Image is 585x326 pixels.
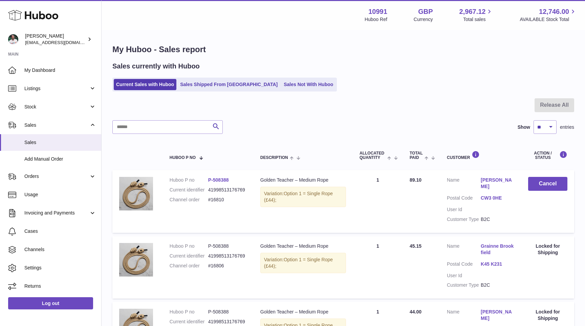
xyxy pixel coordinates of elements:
[24,265,96,271] span: Settings
[170,253,208,259] dt: Current identifier
[353,170,403,232] td: 1
[260,253,346,273] div: Variation:
[119,243,153,277] img: 109911711102352.png
[170,187,208,193] dt: Current identifier
[170,263,208,269] dt: Channel order
[264,257,333,269] span: Option 1 = Single Rope (£44);
[360,151,386,160] span: ALLOCATED Quantity
[260,156,288,160] span: Description
[528,243,567,256] div: Locked for Shipping
[24,122,89,128] span: Sales
[208,319,247,325] dd: 41998513176769
[170,197,208,203] dt: Channel order
[528,151,567,160] div: Action / Status
[528,177,567,191] button: Cancel
[481,261,515,267] a: K45 K231
[170,309,208,315] dt: Huboo P no
[539,7,569,16] span: 12,746.00
[25,33,86,46] div: [PERSON_NAME]
[481,282,515,288] dd: B2C
[260,243,346,249] div: Golden Teacher – Medium Rope
[459,7,486,16] span: 2,967.12
[520,16,577,23] span: AVAILABLE Stock Total
[170,243,208,249] dt: Huboo P no
[8,297,93,309] a: Log out
[170,177,208,183] dt: Huboo P no
[368,7,387,16] strong: 10991
[24,228,96,235] span: Cases
[24,173,89,180] span: Orders
[410,309,421,314] span: 44.00
[447,151,515,160] div: Customer
[208,263,247,269] dd: #16806
[112,62,200,71] h2: Sales currently with Huboo
[447,177,481,191] dt: Name
[208,197,247,203] dd: #16810
[119,177,153,210] img: 109911711102352.png
[365,16,387,23] div: Huboo Ref
[260,187,346,207] div: Variation:
[447,206,481,213] dt: User Id
[459,7,494,23] a: 2,967.12 Total sales
[353,236,403,299] td: 1
[463,16,493,23] span: Total sales
[170,156,196,160] span: Huboo P no
[281,79,335,90] a: Sales Not With Huboo
[114,79,176,90] a: Current Sales with Huboo
[410,243,421,249] span: 45.15
[260,177,346,183] div: Golden Teacher – Medium Rope
[25,40,100,45] span: [EMAIL_ADDRESS][DOMAIN_NAME]
[24,283,96,289] span: Returns
[481,195,515,201] a: CW3 0HE
[447,195,481,203] dt: Postal Code
[264,191,333,203] span: Option 1 = Single Rope (£44);
[208,187,247,193] dd: 41998513176769
[418,7,433,16] strong: GBP
[178,79,280,90] a: Sales Shipped From [GEOGRAPHIC_DATA]
[208,177,229,183] a: P-508388
[24,210,89,216] span: Invoicing and Payments
[24,67,96,74] span: My Dashboard
[112,44,574,55] h1: My Huboo - Sales report
[528,309,567,322] div: Locked for Shipping
[260,309,346,315] div: Golden Teacher – Medium Rope
[8,34,18,44] img: timshieff@gmail.com
[24,85,89,92] span: Listings
[447,272,481,279] dt: User Id
[170,319,208,325] dt: Current identifier
[447,243,481,258] dt: Name
[24,246,96,253] span: Channels
[447,216,481,223] dt: Customer Type
[24,191,96,198] span: Usage
[208,243,247,249] dd: P-508388
[24,139,96,146] span: Sales
[447,309,481,323] dt: Name
[481,216,515,223] dd: B2C
[481,177,515,190] a: [PERSON_NAME]
[410,151,423,160] span: Total paid
[481,243,515,256] a: Grainne Brookfield
[24,104,89,110] span: Stock
[414,16,433,23] div: Currency
[560,124,574,130] span: entries
[447,282,481,288] dt: Customer Type
[24,156,96,162] span: Add Manual Order
[208,253,247,259] dd: 41998513176769
[481,309,515,322] a: [PERSON_NAME]
[208,309,247,315] dd: P-508388
[520,7,577,23] a: 12,746.00 AVAILABLE Stock Total
[410,177,421,183] span: 89.10
[447,261,481,269] dt: Postal Code
[518,124,530,130] label: Show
